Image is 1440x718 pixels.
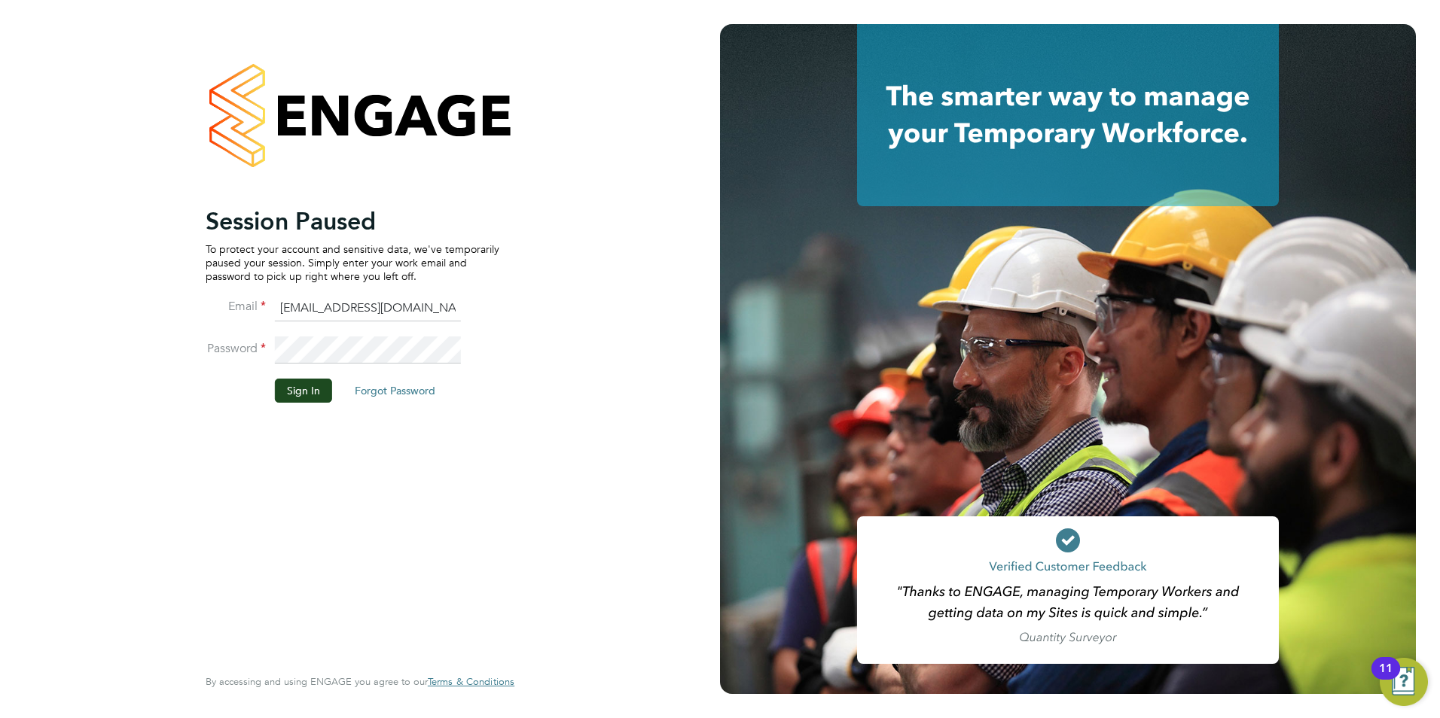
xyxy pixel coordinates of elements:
[428,676,514,688] a: Terms & Conditions
[206,341,266,357] label: Password
[1380,658,1428,706] button: Open Resource Center, 11 new notifications
[275,379,332,403] button: Sign In
[343,379,447,403] button: Forgot Password
[275,295,461,322] input: Enter your work email...
[206,299,266,315] label: Email
[206,675,514,688] span: By accessing and using ENGAGE you agree to our
[1379,668,1393,688] div: 11
[206,206,499,236] h2: Session Paused
[206,242,499,284] p: To protect your account and sensitive data, we've temporarily paused your session. Simply enter y...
